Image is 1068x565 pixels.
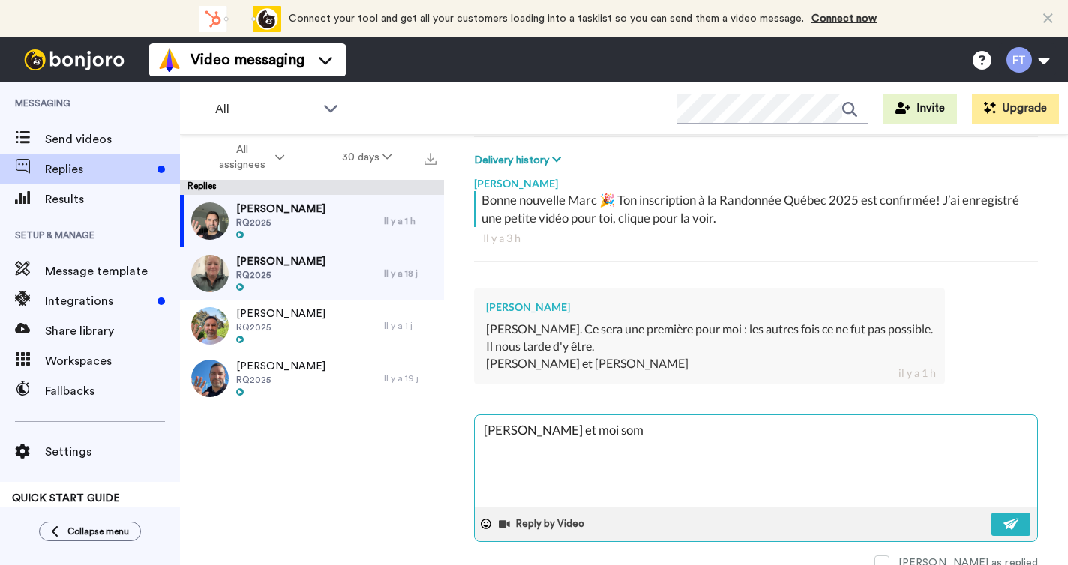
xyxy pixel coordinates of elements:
span: Connect your tool and get all your customers loading into a tasklist so you can send them a video... [289,13,804,24]
img: vm-color.svg [157,48,181,72]
a: [PERSON_NAME]RQ2025Il y a 1 h [180,195,444,247]
a: [PERSON_NAME]RQ2025Il y a 1 j [180,300,444,352]
span: All assignees [211,142,272,172]
span: [PERSON_NAME] [236,306,325,321]
div: Il y a 18 j [384,268,436,280]
a: [PERSON_NAME]RQ2025Il y a 18 j [180,247,444,300]
div: Il y a 1 h [384,215,436,227]
button: Delivery history [474,152,565,169]
div: [PERSON_NAME]. Ce sera une première pour moi : les autres fois ce ne fut pas possible. Il nous ta... [486,321,933,372]
span: QUICK START GUIDE [12,493,120,504]
img: 25be7d68-4e71-4cf0-83d6-4b53041e1cf2-thumb.jpg [191,360,229,397]
button: Upgrade [972,94,1059,124]
img: send-white.svg [1003,518,1020,530]
span: Integrations [45,292,151,310]
span: RQ2025 [236,321,325,333]
img: 63774edb-556f-445b-9b8e-c61e4fa38453-thumb.jpg [191,202,229,240]
div: Replies [180,180,444,195]
button: Invite [883,94,957,124]
button: 30 days [313,144,421,171]
span: Settings [45,443,180,461]
img: bj-logo-header-white.svg [18,49,130,70]
div: il y a 1 h [898,366,936,381]
span: Collapse menu [67,525,129,537]
img: export.svg [424,153,436,165]
span: Video messaging [190,49,304,70]
span: [PERSON_NAME] [236,202,325,217]
span: [PERSON_NAME] [236,359,325,374]
textarea: [PERSON_NAME] et moi som [475,415,1037,507]
span: All [215,100,316,118]
span: RQ2025 [236,269,325,281]
div: animation [199,6,281,32]
div: [PERSON_NAME] [486,300,933,315]
img: 5c8c10e9-b478-4315-ad77-2e3672505606-thumb.jpg [191,307,229,345]
button: All assignees [183,136,313,178]
span: RQ2025 [236,374,325,386]
div: Il y a 3 h [483,231,1029,246]
span: Workspaces [45,352,180,370]
span: Results [45,190,180,208]
span: RQ2025 [236,217,325,229]
div: Bonne nouvelle Marc 🎉 Ton inscription à la Randonnée Québec 2025 est confirmée! J’ai enregistré u... [481,191,1034,227]
span: Replies [45,160,151,178]
a: Connect now [811,13,877,24]
span: [PERSON_NAME] [236,254,325,269]
button: Collapse menu [39,522,141,541]
span: Message template [45,262,180,280]
button: Reply by Video [497,513,589,535]
div: Il y a 19 j [384,372,436,384]
div: Il y a 1 j [384,320,436,332]
img: 0ed6b36a-9858-4f9f-9065-48cf2a6b32df-thumb.jpg [191,255,229,292]
span: Fallbacks [45,382,180,400]
a: [PERSON_NAME]RQ2025Il y a 19 j [180,352,444,405]
div: [PERSON_NAME] [474,169,1038,191]
button: Export all results that match these filters now. [420,146,441,169]
span: Send videos [45,130,180,148]
span: Share library [45,322,180,340]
